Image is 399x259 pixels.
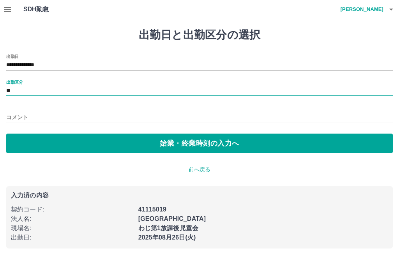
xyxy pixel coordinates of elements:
[6,53,19,59] label: 出勤日
[6,134,393,153] button: 始業・終業時刻の入力へ
[11,205,134,214] p: 契約コード :
[11,224,134,233] p: 現場名 :
[6,28,393,42] h1: 出勤日と出勤区分の選択
[138,234,196,241] b: 2025年08月26日(火)
[138,215,206,222] b: [GEOGRAPHIC_DATA]
[6,79,23,85] label: 出勤区分
[138,225,198,231] b: わじ第1放課後児童会
[11,192,388,199] p: 入力済の内容
[11,214,134,224] p: 法人名 :
[6,166,393,174] p: 前へ戻る
[138,206,166,213] b: 41115019
[11,233,134,242] p: 出勤日 :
